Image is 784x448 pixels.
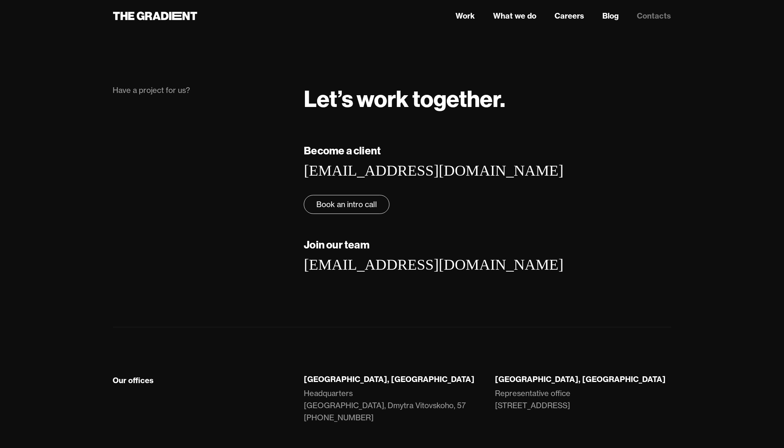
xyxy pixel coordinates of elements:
a: [EMAIL_ADDRESS][DOMAIN_NAME]‍ [304,162,563,179]
div: Representative office [495,387,570,399]
a: Careers [555,10,584,22]
a: [GEOGRAPHIC_DATA], Dmytra Vitovskoho, 57 [304,399,480,412]
a: [PHONE_NUMBER] [304,412,374,424]
strong: Join our team [304,238,369,251]
a: What we do [493,10,536,22]
strong: [GEOGRAPHIC_DATA], [GEOGRAPHIC_DATA] [495,374,666,384]
a: [STREET_ADDRESS] [495,399,671,412]
a: Blog [602,10,619,22]
a: Book an intro call [304,195,390,214]
div: Our offices [113,376,154,385]
a: Work [456,10,475,22]
div: Have a project for us? [113,85,289,96]
div: Headquarters [304,387,353,399]
strong: Let’s work together. [304,84,505,113]
strong: Become a client [304,144,381,157]
a: [EMAIL_ADDRESS][DOMAIN_NAME] [304,256,563,273]
a: Contacts [637,10,671,22]
div: [GEOGRAPHIC_DATA], [GEOGRAPHIC_DATA] [304,374,480,384]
